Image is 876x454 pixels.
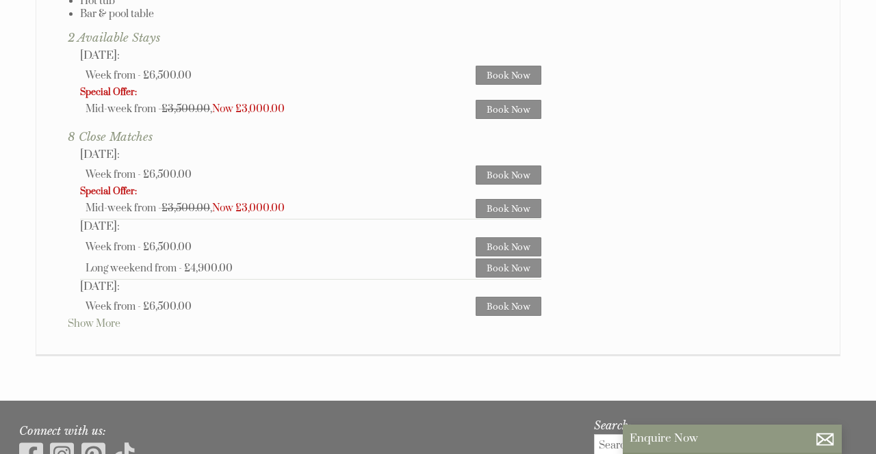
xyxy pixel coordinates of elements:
[80,8,541,21] li: Bar & pool table
[80,49,541,63] div: [DATE]
[19,424,578,438] h3: Connect with us:
[80,219,541,234] div: [DATE]
[162,202,210,215] span: £3,500.00
[86,300,476,313] div: Week from - £6,500.00
[212,202,285,215] span: Now £3,000.00
[476,66,541,85] a: Book Now
[476,199,541,218] a: Book Now
[80,280,541,294] div: [DATE]
[212,103,285,116] span: Now £3,000.00
[86,103,476,116] div: Mid-week from - ,
[86,262,476,275] div: Long weekend from - £4,900.00
[86,69,476,82] div: Week from - £6,500.00
[86,202,476,215] div: Mid-week from - ,
[80,148,541,162] div: [DATE]
[68,317,120,330] a: Show More
[476,258,541,278] a: Book Now
[80,185,541,198] div: Special Offer:
[86,168,476,181] div: Week from - £6,500.00
[476,297,541,316] a: Book Now
[476,237,541,256] a: Book Now
[80,86,541,98] div: Special Offer:
[162,103,210,116] span: £3,500.00
[68,31,541,49] h4: 2 Available Stays
[476,165,541,185] a: Book Now
[630,431,835,446] p: Enquire Now
[86,241,476,254] div: Week from - £6,500.00
[476,100,541,119] a: Book Now
[594,418,840,432] h3: Search:
[68,130,541,148] h4: 8 Close Matches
